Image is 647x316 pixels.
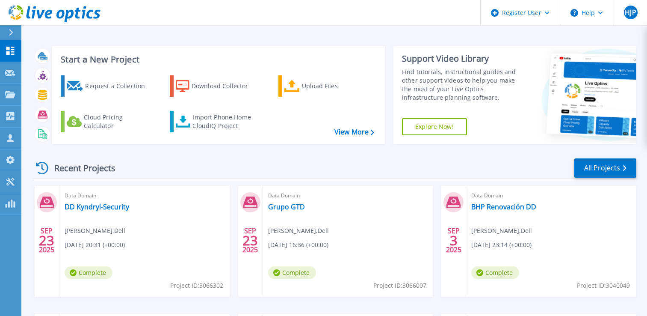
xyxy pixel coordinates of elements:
span: [DATE] 16:36 (+00:00) [268,240,328,250]
div: Find tutorials, instructional guides and other support videos to help you make the most of your L... [402,68,524,102]
span: [PERSON_NAME] , Dell [268,226,329,236]
span: [PERSON_NAME] , Dell [471,226,532,236]
div: SEP 2025 [446,225,462,256]
div: Recent Projects [33,158,127,179]
span: Data Domain [65,191,225,200]
span: Project ID: 3040049 [577,281,630,290]
span: Complete [268,266,316,279]
div: Cloud Pricing Calculator [84,113,152,130]
a: Request a Collection [61,75,156,97]
a: Download Collector [170,75,265,97]
span: Project ID: 3066302 [170,281,223,290]
span: Complete [65,266,112,279]
span: Data Domain [268,191,428,200]
div: Upload Files [302,78,370,95]
span: 3 [450,237,458,244]
span: Project ID: 3066007 [373,281,426,290]
div: Download Collector [192,78,260,95]
a: Upload Files [278,75,374,97]
span: 23 [242,237,258,244]
a: View More [334,128,374,136]
span: HJP [625,9,636,16]
a: Explore Now! [402,118,467,135]
span: [DATE] 23:14 (+00:00) [471,240,532,250]
div: SEP 2025 [242,225,258,256]
span: Complete [471,266,519,279]
div: Support Video Library [402,53,524,64]
div: Request a Collection [85,78,154,95]
div: Import Phone Home CloudIQ Project [192,113,259,130]
div: SEP 2025 [38,225,55,256]
a: BHP Renovación DD [471,203,536,211]
a: Grupo GTD [268,203,305,211]
span: Data Domain [471,191,631,200]
span: [DATE] 20:31 (+00:00) [65,240,125,250]
span: 23 [39,237,54,244]
a: Cloud Pricing Calculator [61,111,156,132]
a: All Projects [574,158,636,178]
span: [PERSON_NAME] , Dell [65,226,125,236]
h3: Start a New Project [61,55,374,64]
a: DD Kyndryl-Security [65,203,129,211]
